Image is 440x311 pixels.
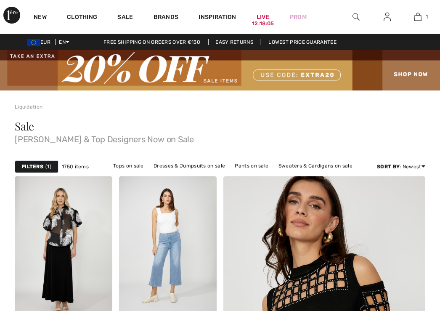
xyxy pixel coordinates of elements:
[199,13,236,22] span: Inspiration
[252,20,274,28] div: 12:18:05
[208,39,260,45] a: Easy Returns
[34,13,47,22] a: New
[147,171,220,182] a: Jackets & Blazers on sale
[67,13,97,22] a: Clothing
[221,171,263,182] a: Skirts on sale
[27,39,54,45] span: EUR
[22,163,43,170] strong: Filters
[97,39,207,45] a: Free shipping on orders over €130
[377,163,425,170] div: : Newest
[377,164,400,170] strong: Sort By
[426,13,428,21] span: 1
[414,12,421,22] img: My Bag
[384,12,391,22] img: My Info
[149,160,229,171] a: Dresses & Jumpsuits on sale
[353,12,360,22] img: search the website
[15,132,425,144] span: [PERSON_NAME] & Top Designers Now on Sale
[45,163,51,170] span: 1
[62,163,89,170] span: 1750 items
[403,12,433,22] a: 1
[274,160,357,171] a: Sweaters & Cardigans on sale
[117,13,133,22] a: Sale
[264,171,318,182] a: Outerwear on sale
[290,13,307,21] a: Prom
[109,160,148,171] a: Tops on sale
[377,12,398,22] a: Sign In
[154,13,179,22] a: Brands
[15,119,34,133] span: Sale
[231,160,273,171] a: Pants on sale
[262,39,343,45] a: Lowest Price Guarantee
[3,7,20,24] img: 1ère Avenue
[15,104,42,110] a: Liquidation
[27,39,40,46] img: Euro
[257,13,270,21] a: Live12:18:05
[59,39,69,45] span: EN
